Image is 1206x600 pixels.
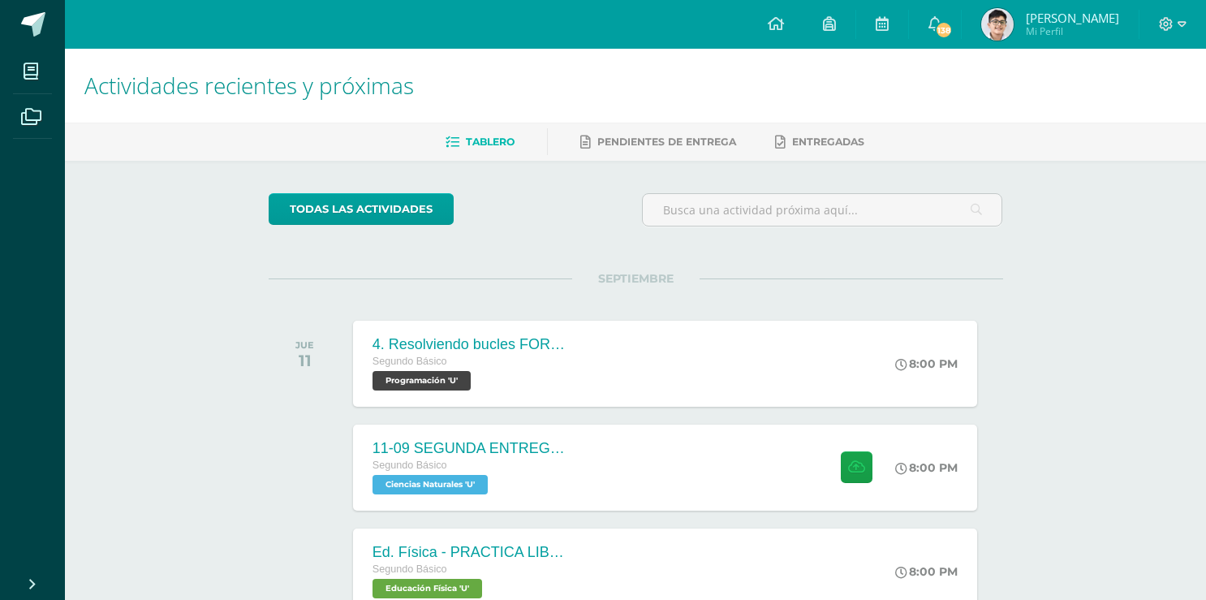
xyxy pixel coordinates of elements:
[295,339,314,351] div: JUE
[373,371,471,391] span: Programación 'U'
[373,440,567,457] div: 11-09 SEGUNDA ENTREGA DE GUÍA
[269,193,454,225] a: todas las Actividades
[373,563,447,575] span: Segundo Básico
[373,579,482,598] span: Educación Física 'U'
[895,356,958,371] div: 8:00 PM
[1026,10,1119,26] span: [PERSON_NAME]
[775,129,864,155] a: Entregadas
[373,356,447,367] span: Segundo Básico
[295,351,314,370] div: 11
[643,194,1002,226] input: Busca una actividad próxima aquí...
[597,136,736,148] span: Pendientes de entrega
[446,129,515,155] a: Tablero
[580,129,736,155] a: Pendientes de entrega
[895,460,958,475] div: 8:00 PM
[981,8,1014,41] img: fcbf696b4bc6144e60a12dd864b6fb31.png
[792,136,864,148] span: Entregadas
[895,564,958,579] div: 8:00 PM
[373,544,567,561] div: Ed. Física - PRACTICA LIBRE Voleibol - S4C2
[373,475,488,494] span: Ciencias Naturales 'U'
[572,271,700,286] span: SEPTIEMBRE
[466,136,515,148] span: Tablero
[935,21,953,39] span: 138
[373,336,567,353] div: 4. Resolviendo bucles FOR - L24
[84,70,414,101] span: Actividades recientes y próximas
[1026,24,1119,38] span: Mi Perfil
[373,460,447,471] span: Segundo Básico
